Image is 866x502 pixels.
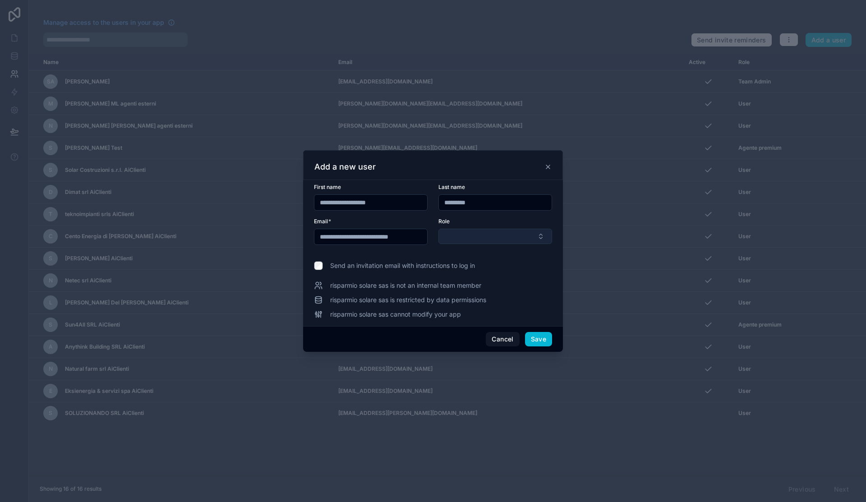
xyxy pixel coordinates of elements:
span: Role [438,218,450,225]
span: risparmio solare sas cannot modify your app [330,310,461,319]
span: Email [314,218,328,225]
span: risparmio solare sas is not an internal team member [330,281,481,290]
input: Send an invitation email with instructions to log in [314,261,323,270]
button: Select Button [438,229,552,244]
span: First name [314,184,341,190]
span: risparmio solare sas is restricted by data permissions [330,295,486,304]
button: Cancel [486,332,519,346]
h3: Add a new user [314,161,376,172]
span: Last name [438,184,465,190]
button: Save [525,332,552,346]
span: Send an invitation email with instructions to log in [330,261,475,270]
